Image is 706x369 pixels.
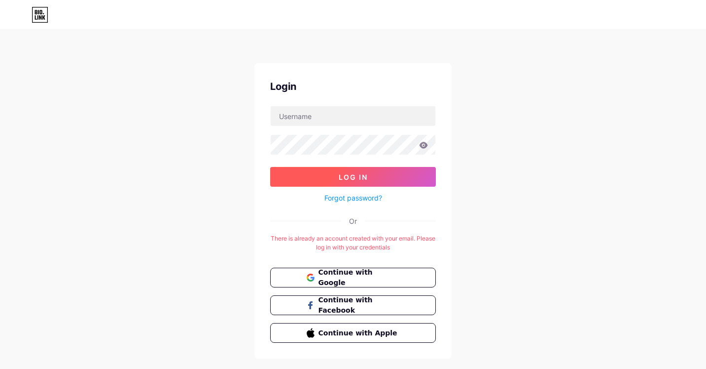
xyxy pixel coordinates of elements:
input: Username [271,106,435,126]
button: Continue with Apple [270,323,436,343]
div: There is already an account created with your email. Please log in with your credentials [270,234,436,252]
button: Continue with Facebook [270,295,436,315]
div: Login [270,79,436,94]
span: Continue with Google [318,267,400,288]
button: Continue with Google [270,268,436,287]
a: Forgot password? [324,193,382,203]
span: Continue with Facebook [318,295,400,316]
span: Log In [339,173,368,181]
div: Or [349,216,357,226]
button: Log In [270,167,436,187]
span: Continue with Apple [318,328,400,338]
